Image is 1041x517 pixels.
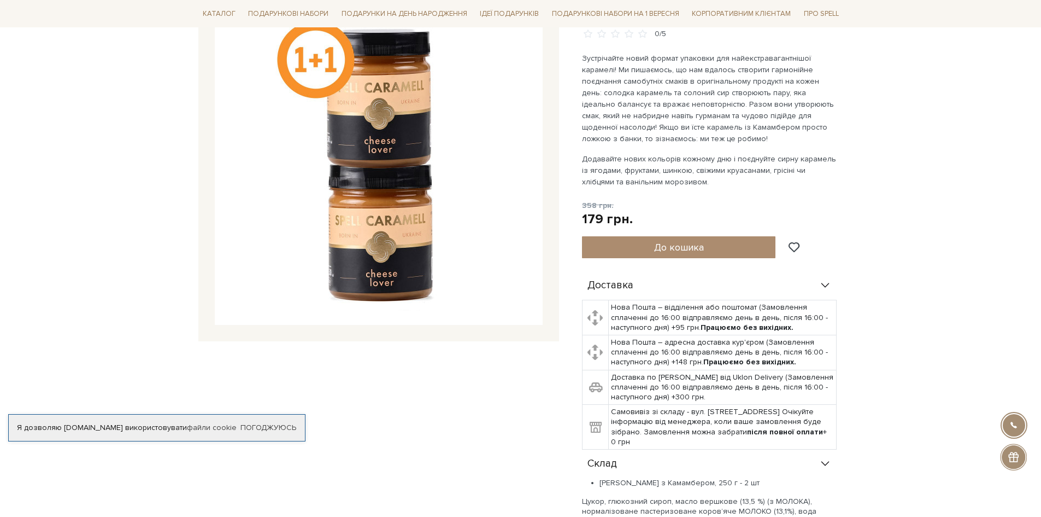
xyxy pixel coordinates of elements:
div: Я дозволяю [DOMAIN_NAME] використовувати [9,423,305,433]
a: Каталог [198,5,240,22]
a: Подарункові набори [244,5,333,22]
p: Додавайте нових кольорів кожному дню і поєднуйте сирну карамель із ягодами, фруктами, шинкою, сві... [582,153,838,188]
div: 0/5 [655,29,666,39]
b: після повної оплати [747,427,823,437]
td: Нова Пошта – адресна доставка кур'єром (Замовлення сплаченні до 16:00 відправляємо день в день, п... [609,335,837,370]
b: Працюємо без вихідних. [703,357,796,367]
span: Склад [587,459,617,469]
b: Працюємо без вихідних. [701,323,793,332]
span: До кошика [654,241,704,253]
div: 179 грн. [582,211,633,228]
a: Подарунки на День народження [337,5,472,22]
a: Подарункові набори на 1 Вересня [548,4,684,23]
td: Нова Пошта – відділення або поштомат (Замовлення сплаченні до 16:00 відправляємо день в день, піс... [609,300,837,335]
td: Доставка по [PERSON_NAME] від Uklon Delivery (Замовлення сплаченні до 16:00 відправляємо день в д... [609,370,837,405]
button: До кошика [582,236,776,258]
a: файли cookie [187,423,237,432]
li: [PERSON_NAME] з Камамбером, 250 г - 2 шт [599,478,837,488]
a: Про Spell [799,5,843,22]
a: Ідеї подарунків [475,5,543,22]
p: Зустрічайте новий формат упаковки для найекстравагантнішої карамелі! Ми пишаємось, що нам вдалось... [582,53,838,144]
a: Корпоративним клієнтам [687,4,795,23]
span: Доставка [587,281,633,291]
td: Самовивіз зі складу - вул. [STREET_ADDRESS] Очікуйте інформацію від менеджера, коли ваше замовлен... [609,405,837,450]
a: Погоджуюсь [240,423,296,433]
span: 358 грн. [582,201,614,210]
